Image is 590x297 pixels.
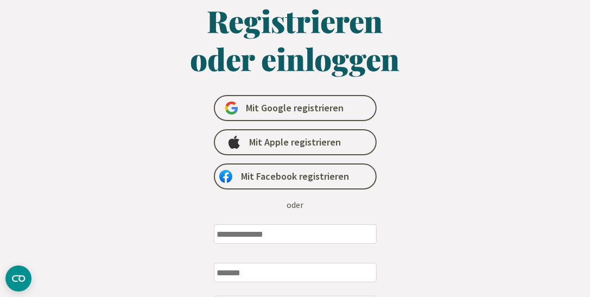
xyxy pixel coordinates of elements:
[214,163,377,189] a: Mit Facebook registrieren
[246,102,344,115] span: Mit Google registrieren
[108,2,483,78] h1: Registrieren oder einloggen
[214,129,377,155] a: Mit Apple registrieren
[5,266,31,292] button: CMP-Widget öffnen
[249,136,341,149] span: Mit Apple registrieren
[241,170,349,183] span: Mit Facebook registrieren
[287,198,303,211] div: oder
[214,95,377,121] a: Mit Google registrieren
